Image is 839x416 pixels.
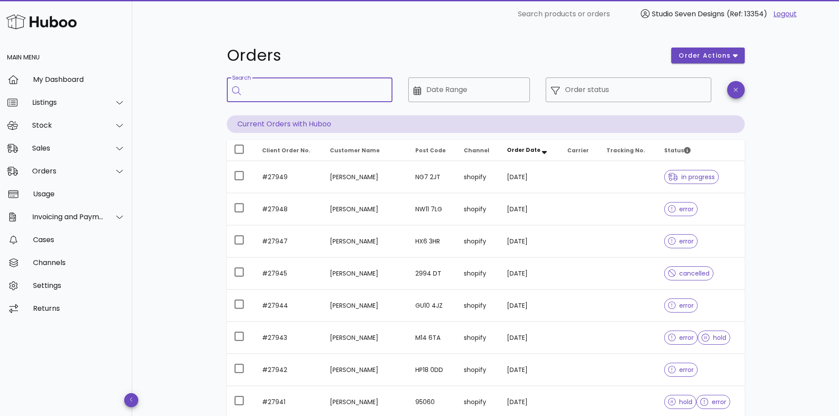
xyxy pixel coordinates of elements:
[323,161,408,193] td: [PERSON_NAME]
[33,190,125,198] div: Usage
[457,258,500,290] td: shopify
[33,258,125,267] div: Channels
[33,304,125,313] div: Returns
[457,140,500,161] th: Channel
[457,354,500,386] td: shopify
[599,140,657,161] th: Tracking No.
[32,98,104,107] div: Listings
[668,399,693,405] span: hold
[700,399,726,405] span: error
[668,206,694,212] span: error
[408,354,457,386] td: HP18 0DD
[408,140,457,161] th: Post Code
[415,147,446,154] span: Post Code
[671,48,744,63] button: order actions
[773,9,797,19] a: Logout
[664,147,691,154] span: Status
[255,193,323,225] td: #27948
[408,290,457,322] td: GU10 4JZ
[408,322,457,354] td: M14 6TA
[668,174,715,180] span: in progress
[323,322,408,354] td: [PERSON_NAME]
[255,161,323,193] td: #27949
[32,144,104,152] div: Sales
[255,290,323,322] td: #27944
[255,140,323,161] th: Client Order No.
[457,193,500,225] td: shopify
[727,9,767,19] span: (Ref: 13354)
[457,225,500,258] td: shopify
[500,140,560,161] th: Order Date: Sorted descending. Activate to remove sorting.
[6,12,77,31] img: Huboo Logo
[323,354,408,386] td: [PERSON_NAME]
[500,193,560,225] td: [DATE]
[33,236,125,244] div: Cases
[408,161,457,193] td: NG7 2JT
[668,367,694,373] span: error
[323,225,408,258] td: [PERSON_NAME]
[33,75,125,84] div: My Dashboard
[567,147,589,154] span: Carrier
[323,193,408,225] td: [PERSON_NAME]
[457,322,500,354] td: shopify
[408,193,457,225] td: NW11 7LG
[32,121,104,129] div: Stock
[457,161,500,193] td: shopify
[678,51,731,60] span: order actions
[464,147,489,154] span: Channel
[323,258,408,290] td: [PERSON_NAME]
[330,147,380,154] span: Customer Name
[32,213,104,221] div: Invoicing and Payments
[500,354,560,386] td: [DATE]
[652,9,724,19] span: Studio Seven Designs
[323,290,408,322] td: [PERSON_NAME]
[702,335,726,341] span: hold
[255,322,323,354] td: #27943
[560,140,599,161] th: Carrier
[500,161,560,193] td: [DATE]
[500,290,560,322] td: [DATE]
[606,147,645,154] span: Tracking No.
[507,146,540,154] span: Order Date
[668,335,694,341] span: error
[227,115,745,133] p: Current Orders with Huboo
[408,258,457,290] td: 2994 DT
[227,48,661,63] h1: Orders
[500,322,560,354] td: [DATE]
[457,290,500,322] td: shopify
[668,302,694,309] span: error
[255,225,323,258] td: #27947
[500,258,560,290] td: [DATE]
[657,140,745,161] th: Status
[408,225,457,258] td: HX6 3HR
[232,75,251,81] label: Search
[668,238,694,244] span: error
[668,270,710,276] span: cancelled
[262,147,310,154] span: Client Order No.
[33,281,125,290] div: Settings
[500,225,560,258] td: [DATE]
[32,167,104,175] div: Orders
[255,258,323,290] td: #27945
[323,140,408,161] th: Customer Name
[255,354,323,386] td: #27942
